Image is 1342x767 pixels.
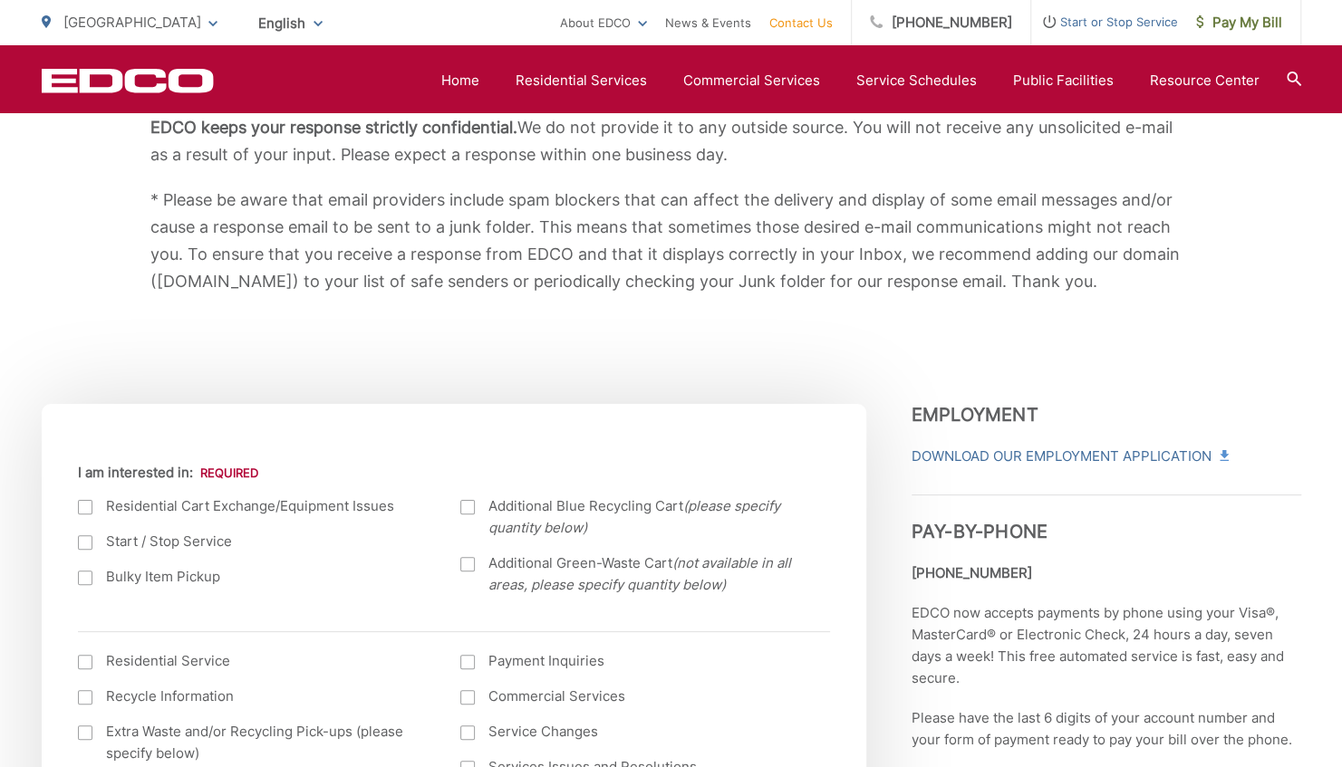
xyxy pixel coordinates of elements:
[78,531,425,552] label: Start / Stop Service
[460,686,807,707] label: Commercial Services
[78,465,258,481] label: I am interested in:
[460,721,807,743] label: Service Changes
[856,70,977,91] a: Service Schedules
[1013,70,1114,91] a: Public Facilities
[1196,12,1282,34] span: Pay My Bill
[1150,70,1260,91] a: Resource Center
[912,494,1301,542] h3: Pay-by-Phone
[912,602,1301,689] p: EDCO now accepts payments by phone using your Visa®, MasterCard® or Electronic Check, 24 hours a ...
[78,721,425,764] label: Extra Waste and/or Recycling Pick-ups (please specify below)
[150,187,1192,295] p: * Please be aware that email providers include spam blockers that can affect the delivery and dis...
[912,564,1032,581] strong: [PHONE_NUMBER]
[516,70,647,91] a: Residential Services
[78,495,425,517] label: Residential Cart Exchange/Equipment Issues
[683,70,820,91] a: Commercial Services
[488,552,807,596] span: Additional Green-Waste Cart
[42,68,214,93] a: EDCD logo. Return to the homepage.
[488,495,807,539] span: Additional Blue Recycling Cart
[245,7,336,39] span: English
[441,70,479,91] a: Home
[78,686,425,707] label: Recycle Information
[460,650,807,672] label: Payment Inquiries
[150,118,517,137] b: EDCO keeps your response strictly confidential.
[912,404,1301,426] h3: Employment
[769,12,833,34] a: Contact Us
[78,650,425,672] label: Residential Service
[150,114,1192,168] p: We do not provide it to any outside source. You will not receive any unsolicited e-mail as a resu...
[912,707,1301,751] p: Please have the last 6 digits of your account number and your form of payment ready to pay your b...
[78,566,425,588] label: Bulky Item Pickup
[912,446,1227,467] a: Download Our Employment Application
[560,12,647,34] a: About EDCO
[665,12,751,34] a: News & Events
[63,14,201,31] span: [GEOGRAPHIC_DATA]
